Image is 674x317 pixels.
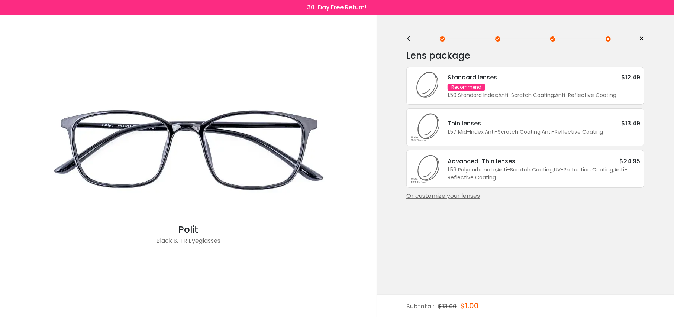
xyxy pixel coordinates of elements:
[619,157,640,166] div: $24.95
[497,91,498,99] span: ;
[40,75,337,223] img: Black Polit - TR Eyeglasses
[448,73,497,82] div: Standard lenses
[40,236,337,251] div: Black & TR Eyeglasses
[621,119,640,128] div: $13.49
[448,84,485,91] div: Recommend
[633,33,644,45] a: ×
[613,166,614,173] span: ;
[448,119,481,128] div: Thin lenses
[554,91,555,99] span: ;
[406,192,644,200] div: Or customize your lenses
[448,91,640,99] div: 1.50 Standard Index Anti-Scratch Coating Anti-Reflective Coating
[541,128,542,135] span: ;
[484,128,485,135] span: ;
[448,166,640,182] div: 1.59 Polycarbonate Anti-Scratch Coating UV-Protection Coating Anti-Reflective Coating
[639,33,644,45] span: ×
[496,166,497,173] span: ;
[621,73,640,82] div: $12.49
[448,128,640,136] div: 1.57 Mid-Index Anti-Scratch Coating Anti-Reflective Coating
[448,157,515,166] div: Advanced-Thin lenses
[40,223,337,236] div: Polit
[406,48,644,63] div: Lens package
[460,295,479,317] div: $1.00
[406,36,417,42] div: <
[553,166,554,173] span: ;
